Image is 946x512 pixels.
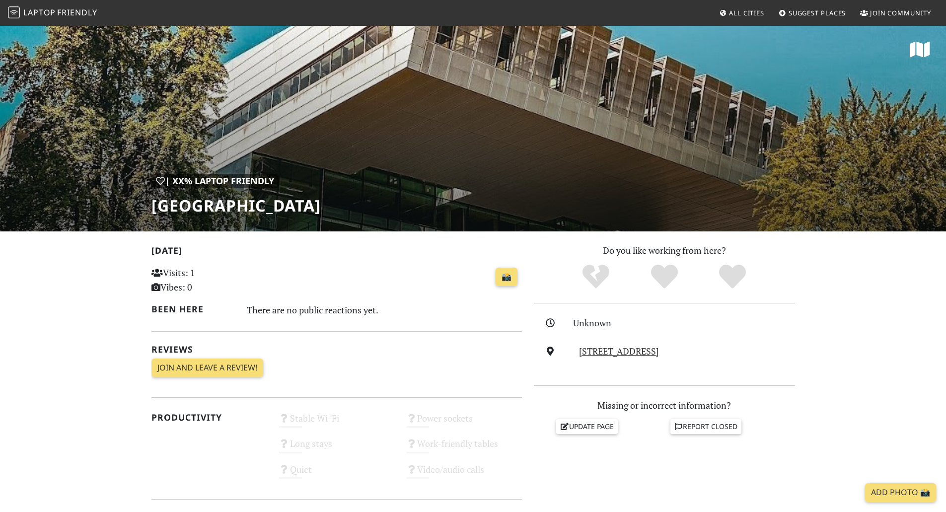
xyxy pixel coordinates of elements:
h2: Productivity [151,412,267,423]
img: LaptopFriendly [8,6,20,18]
h2: [DATE] [151,245,522,260]
span: Friendly [57,7,97,18]
a: All Cities [715,4,768,22]
h2: Been here [151,304,235,314]
p: Do you like working from here? [534,243,795,258]
a: Join Community [856,4,935,22]
div: Unknown [573,316,800,330]
div: Yes [630,263,699,291]
span: Join Community [870,8,931,17]
a: 📸 [496,268,517,287]
div: There are no public reactions yet. [247,302,522,318]
p: Visits: 1 Vibes: 0 [151,266,267,294]
div: Work-friendly tables [400,436,528,461]
div: No [562,263,630,291]
a: Report closed [670,419,742,434]
div: Video/audio calls [400,461,528,487]
a: LaptopFriendly LaptopFriendly [8,4,97,22]
div: Long stays [273,436,400,461]
div: Stable Wi-Fi [273,410,400,436]
h1: [GEOGRAPHIC_DATA] [151,196,321,215]
h2: Reviews [151,344,522,355]
a: [STREET_ADDRESS] [579,345,659,357]
a: Join and leave a review! [151,359,263,377]
span: All Cities [729,8,764,17]
p: Missing or incorrect information? [534,398,795,413]
span: Suggest Places [789,8,846,17]
div: Quiet [273,461,400,487]
a: Update page [556,419,618,434]
a: Add Photo 📸 [865,483,936,502]
a: Suggest Places [775,4,850,22]
span: Laptop [23,7,56,18]
div: Definitely! [698,263,767,291]
div: | XX% Laptop Friendly [151,174,279,188]
div: Power sockets [400,410,528,436]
